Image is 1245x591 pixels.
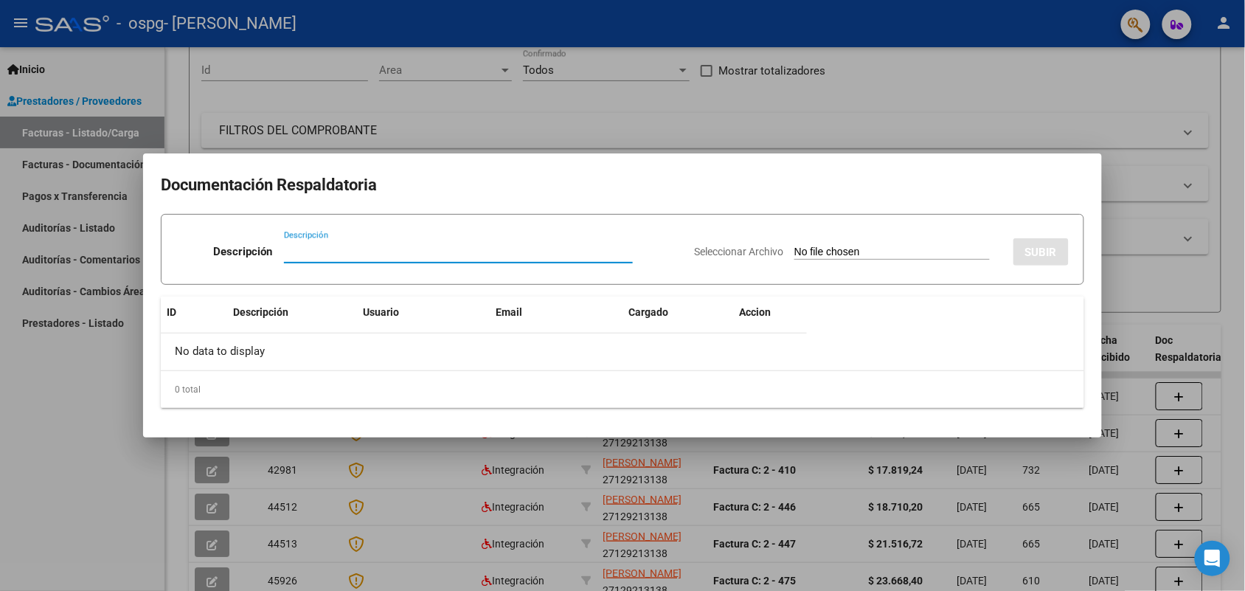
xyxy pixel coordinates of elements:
span: Accion [739,306,771,318]
span: Email [496,306,522,318]
div: 0 total [161,371,1084,408]
datatable-header-cell: Accion [733,297,807,328]
datatable-header-cell: Usuario [357,297,490,328]
h2: Documentación Respaldatoria [161,171,1084,199]
span: Usuario [363,306,399,318]
div: Open Intercom Messenger [1195,541,1230,576]
span: Cargado [628,306,668,318]
datatable-header-cell: Descripción [227,297,357,328]
span: SUBIR [1025,246,1057,259]
span: Seleccionar Archivo [694,246,783,258]
datatable-header-cell: Cargado [622,297,733,328]
button: SUBIR [1013,238,1069,266]
p: Descripción [213,243,272,260]
div: No data to display [161,333,807,370]
datatable-header-cell: ID [161,297,227,328]
datatable-header-cell: Email [490,297,622,328]
span: Descripción [233,306,288,318]
span: ID [167,306,176,318]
